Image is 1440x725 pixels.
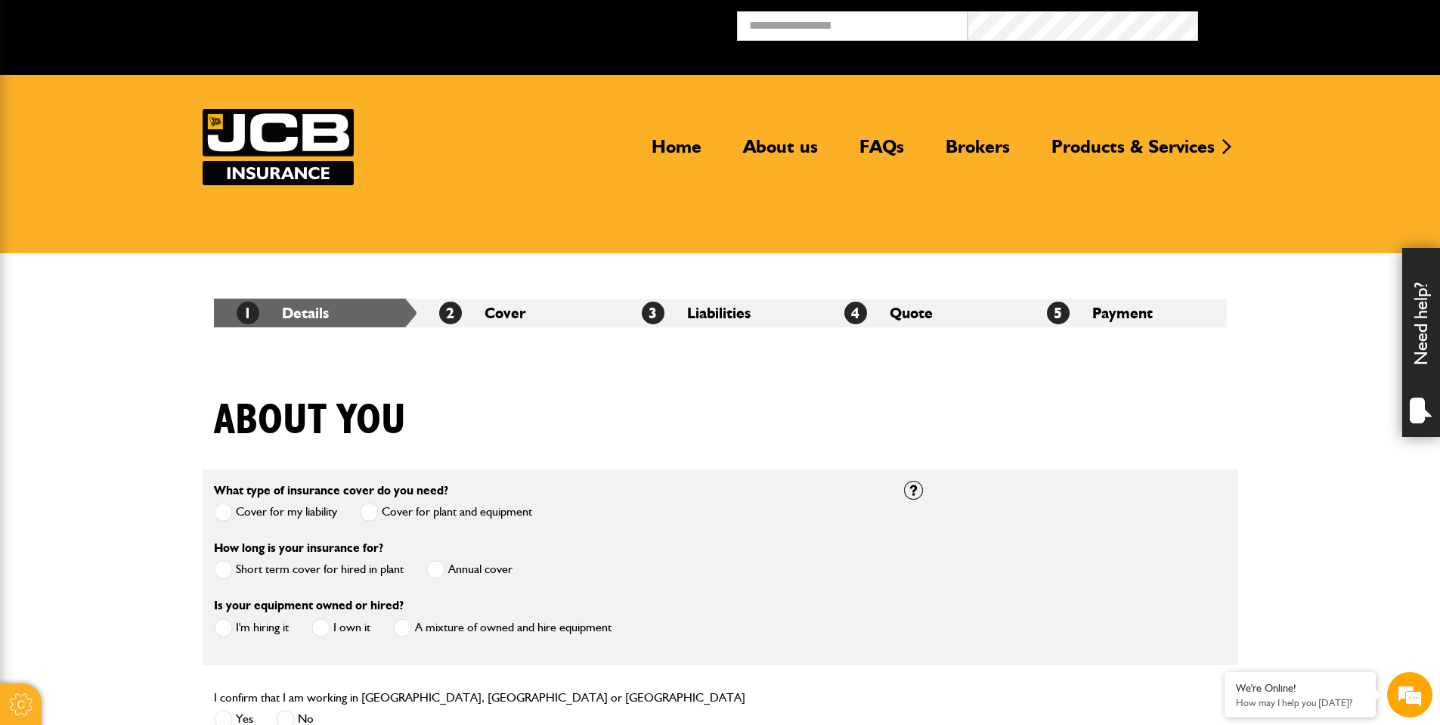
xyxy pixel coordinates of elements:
label: I own it [311,618,370,637]
label: What type of insurance cover do you need? [214,485,448,497]
label: I'm hiring it [214,618,289,637]
span: 2 [439,302,462,324]
label: Annual cover [426,560,513,579]
label: Cover for my liability [214,503,337,522]
label: How long is your insurance for? [214,542,383,554]
img: JCB Insurance Services logo [203,109,354,185]
span: 3 [642,302,664,324]
a: JCB Insurance Services [203,109,354,185]
div: Need help? [1402,248,1440,437]
li: Payment [1024,299,1227,327]
h1: About you [214,395,406,446]
span: 5 [1047,302,1070,324]
li: Details [214,299,417,327]
a: Brokers [934,135,1021,170]
a: Home [640,135,713,170]
label: I confirm that I am working in [GEOGRAPHIC_DATA], [GEOGRAPHIC_DATA] or [GEOGRAPHIC_DATA] [214,692,745,704]
label: A mixture of owned and hire equipment [393,618,612,637]
a: FAQs [848,135,915,170]
label: Cover for plant and equipment [360,503,532,522]
p: How may I help you today? [1236,697,1364,708]
li: Quote [822,299,1024,327]
label: Is your equipment owned or hired? [214,600,404,612]
a: Products & Services [1040,135,1226,170]
button: Broker Login [1198,11,1429,35]
a: About us [732,135,829,170]
div: We're Online! [1236,682,1364,695]
span: 1 [237,302,259,324]
label: Short term cover for hired in plant [214,560,404,579]
li: Cover [417,299,619,327]
li: Liabilities [619,299,822,327]
span: 4 [844,302,867,324]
